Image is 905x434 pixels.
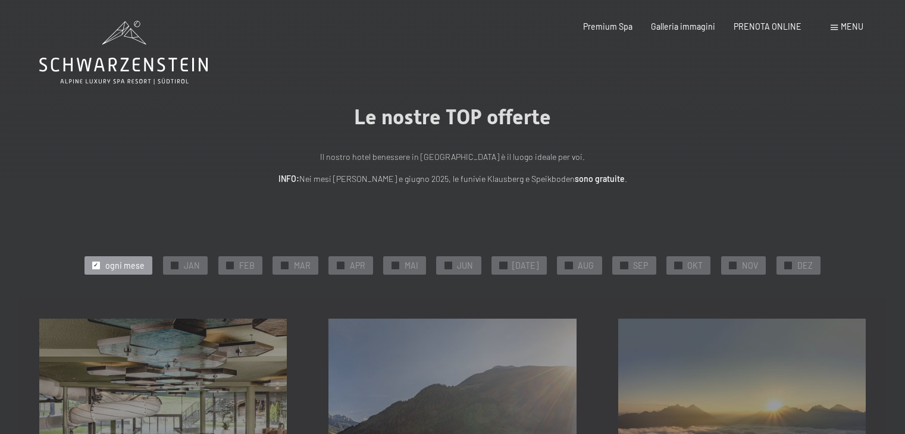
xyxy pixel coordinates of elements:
span: DEZ [797,260,813,272]
p: Il nostro hotel benessere in [GEOGRAPHIC_DATA] è il luogo ideale per voi. [191,150,715,164]
span: [DATE] [512,260,538,272]
span: ✓ [676,262,681,269]
strong: INFO: [278,174,299,184]
span: ✓ [393,262,397,269]
span: AUG [578,260,594,272]
span: Le nostre TOP offerte [354,105,551,129]
span: ✓ [446,262,450,269]
a: Premium Spa [583,21,632,32]
span: MAR [294,260,311,272]
span: ✓ [282,262,287,269]
span: ✓ [227,262,232,269]
span: ✓ [338,262,343,269]
span: ✓ [172,262,177,269]
span: APR [350,260,365,272]
span: FEB [239,260,255,272]
p: Nei mesi [PERSON_NAME] e giugno 2025, le funivie Klausberg e Speikboden . [191,172,715,186]
span: ✓ [501,262,506,269]
span: ✓ [622,262,627,269]
a: PRENOTA ONLINE [734,21,801,32]
span: ✓ [786,262,791,269]
span: Menu [841,21,863,32]
span: NOV [742,260,758,272]
span: SEP [633,260,648,272]
span: ✓ [93,262,98,269]
span: MAI [405,260,418,272]
span: OKT [687,260,703,272]
a: Galleria immagini [651,21,715,32]
span: JUN [457,260,473,272]
span: ogni mese [105,260,145,272]
span: ✓ [731,262,735,269]
strong: sono gratuite [575,174,625,184]
span: ✓ [566,262,571,269]
span: JAN [184,260,200,272]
